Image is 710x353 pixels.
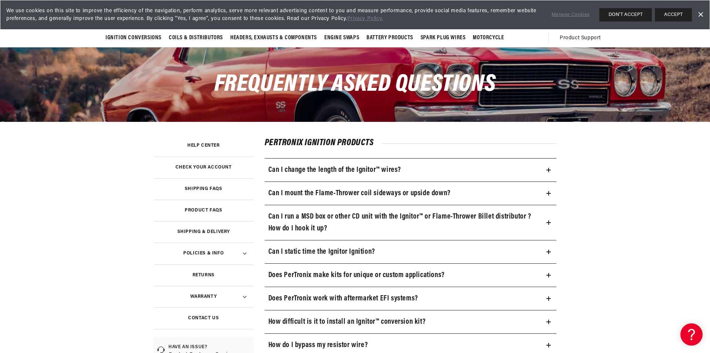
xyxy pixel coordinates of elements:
h3: Shipping & Delivery [177,230,230,234]
h3: Policies & Info [183,252,224,255]
h3: Product FAQs [185,209,222,212]
h3: Returns [192,273,215,277]
summary: Battery Products [363,29,417,47]
span: Coils & Distributors [169,34,223,42]
span: We use cookies on this site to improve the efficiency of the navigation, perform analytics, serve... [6,7,541,23]
summary: Does PerTronix work with aftermarket EFI systems? [265,287,557,310]
a: Manage Cookies [552,11,590,19]
span: Frequently Asked Questions [214,73,496,97]
summary: Does PerTronix make kits for unique or custom applications? [265,264,557,287]
h3: Does PerTronix work with aftermarket EFI systems? [268,293,418,304]
a: Shipping FAQs [154,178,254,200]
summary: Can I run a MSD box or other CD unit with the Ignitor™ or Flame-Thrower Billet distributor ? How ... [265,205,557,240]
summary: Can I mount the Flame-Thrower coil sideways or upside down? [265,182,557,205]
a: Check your account [154,157,254,178]
h3: Can I static time the Ignitor Ignition? [268,246,375,258]
span: Motorcycle [473,34,504,42]
h3: How difficult is it to install an Ignitor™ conversion kit? [268,316,426,328]
summary: Spark Plug Wires [417,29,469,47]
h3: Help Center [187,144,220,147]
summary: Ignition Conversions [106,29,165,47]
span: Pertronix Ignition Products [265,139,381,147]
a: Help Center [154,135,254,156]
h3: Contact Us [188,316,219,320]
a: Product FAQs [154,200,254,221]
summary: Headers, Exhausts & Components [227,29,321,47]
a: Contact Us [154,307,254,329]
span: Battery Products [366,34,413,42]
h3: Warranty [190,295,217,299]
a: Dismiss Banner [695,9,706,20]
span: Ignition Conversions [106,34,161,42]
a: Shipping & Delivery [154,221,254,243]
span: Have an issue? [168,344,250,350]
a: Returns [154,264,254,286]
span: Spark Plug Wires [421,34,466,42]
span: Engine Swaps [324,34,359,42]
h3: Can I change the length of the Ignitor™ wires? [268,164,401,176]
h3: How do I bypass my resistor wire? [268,339,368,351]
summary: How difficult is it to install an Ignitor™ conversion kit? [265,310,557,333]
button: DON'T ACCEPT [599,8,652,21]
summary: Can I static time the Ignitor Ignition? [265,240,557,263]
summary: Engine Swaps [321,29,363,47]
summary: Policies & Info [154,243,254,264]
button: ACCEPT [655,8,692,21]
summary: Product Support [560,29,604,47]
span: Product Support [560,34,601,42]
summary: Can I change the length of the Ignitor™ wires? [265,159,557,182]
span: Headers, Exhausts & Components [230,34,317,42]
h3: Check your account [175,166,232,169]
summary: Warranty [154,286,254,307]
summary: Motorcycle [469,29,508,47]
h3: Does PerTronix make kits for unique or custom applications? [268,269,445,281]
summary: Coils & Distributors [165,29,227,47]
h3: Shipping FAQs [185,187,222,191]
h3: Can I mount the Flame-Thrower coil sideways or upside down? [268,187,451,199]
a: Privacy Policy. [347,16,383,21]
h3: Can I run a MSD box or other CD unit with the Ignitor™ or Flame-Thrower Billet distributor ? How ... [268,211,538,234]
